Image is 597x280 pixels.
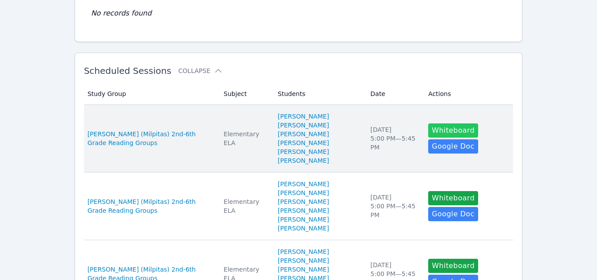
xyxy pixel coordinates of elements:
[224,197,267,215] div: Elementary ELA
[84,83,218,105] th: Study Group
[278,215,329,224] a: [PERSON_NAME]
[278,224,329,233] a: [PERSON_NAME]
[224,130,267,147] div: Elementary ELA
[278,247,329,256] a: [PERSON_NAME]
[428,123,478,138] button: Whiteboard
[84,105,513,173] tr: [PERSON_NAME] (Milpitas) 2nd-6th Grade Reading GroupsElementary ELA[PERSON_NAME][PERSON_NAME] [PE...
[87,130,213,147] a: [PERSON_NAME] (Milpitas) 2nd-6th Grade Reading Groups
[423,83,513,105] th: Actions
[370,125,418,152] div: [DATE] 5:00 PM — 5:45 PM
[84,65,171,76] span: Scheduled Sessions
[428,191,478,205] button: Whiteboard
[365,83,423,105] th: Date
[278,138,329,147] a: [PERSON_NAME]
[179,66,223,75] button: Collapse
[370,193,418,219] div: [DATE] 5:00 PM — 5:45 PM
[218,83,272,105] th: Subject
[278,206,329,215] a: [PERSON_NAME]
[278,156,329,165] a: [PERSON_NAME]
[428,259,478,273] button: Whiteboard
[273,83,365,105] th: Students
[278,180,329,188] a: [PERSON_NAME]
[278,256,360,274] a: [PERSON_NAME] [PERSON_NAME]
[87,197,213,215] a: [PERSON_NAME] (Milpitas) 2nd-6th Grade Reading Groups
[278,121,360,138] a: [PERSON_NAME] [PERSON_NAME]
[428,139,478,153] a: Google Doc
[278,188,360,206] a: [PERSON_NAME] [PERSON_NAME]
[278,112,329,121] a: [PERSON_NAME]
[84,173,513,240] tr: [PERSON_NAME] (Milpitas) 2nd-6th Grade Reading GroupsElementary ELA[PERSON_NAME][PERSON_NAME] [PE...
[428,207,478,221] a: Google Doc
[278,147,329,156] a: [PERSON_NAME]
